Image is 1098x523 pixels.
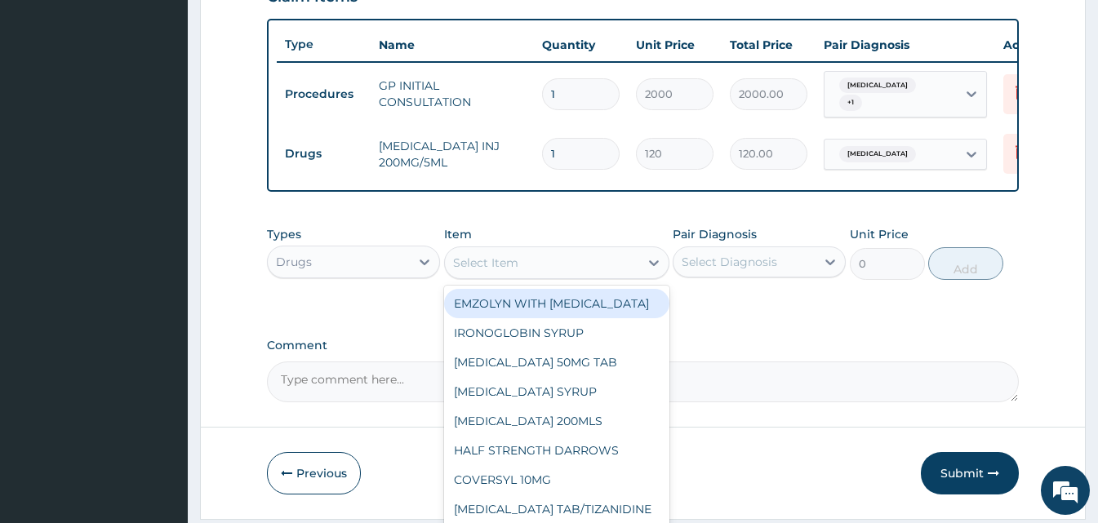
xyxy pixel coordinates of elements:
[268,8,307,47] div: Minimize live chat window
[267,452,361,494] button: Previous
[267,339,1019,352] label: Comment
[850,226,909,242] label: Unit Price
[444,436,669,465] div: HALF STRENGTH DARROWS
[95,157,225,322] span: We're online!
[921,452,1019,494] button: Submit
[444,318,669,348] div: IRONOGLOBIN SYRUP
[267,228,301,242] label: Types
[371,29,534,61] th: Name
[277,79,371,109] td: Procedures
[30,82,66,122] img: d_794563401_company_1708531726252_794563401
[444,465,669,494] div: COVERSYL 10MG
[453,255,518,271] div: Select Item
[444,348,669,377] div: [MEDICAL_DATA] 50MG TAB
[722,29,816,61] th: Total Price
[839,78,916,94] span: [MEDICAL_DATA]
[277,139,371,169] td: Drugs
[673,226,757,242] label: Pair Diagnosis
[444,406,669,436] div: [MEDICAL_DATA] 200MLS
[444,226,472,242] label: Item
[276,254,312,270] div: Drugs
[8,349,311,406] textarea: Type your message and hit 'Enter'
[444,289,669,318] div: EMZOLYN WITH [MEDICAL_DATA]
[534,29,628,61] th: Quantity
[839,146,916,162] span: [MEDICAL_DATA]
[371,69,534,118] td: GP INITIAL CONSULTATION
[682,254,777,270] div: Select Diagnosis
[995,29,1077,61] th: Actions
[928,247,1003,280] button: Add
[371,130,534,179] td: [MEDICAL_DATA] INJ 200MG/5ML
[816,29,995,61] th: Pair Diagnosis
[85,91,274,113] div: Chat with us now
[839,95,862,111] span: + 1
[444,377,669,406] div: [MEDICAL_DATA] SYRUP
[628,29,722,61] th: Unit Price
[277,29,371,60] th: Type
